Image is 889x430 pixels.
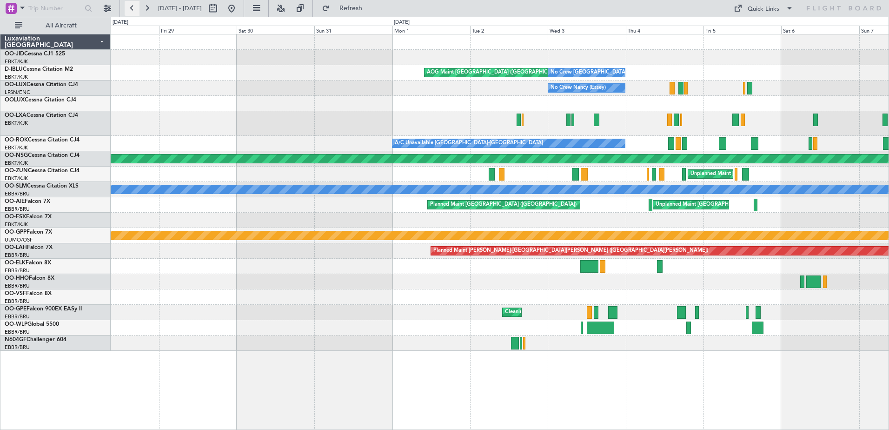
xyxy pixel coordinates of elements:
a: OO-HHOFalcon 8X [5,275,54,281]
div: Mon 1 [392,26,470,34]
span: OO-ZUN [5,168,28,174]
div: Unplanned Maint [GEOGRAPHIC_DATA] ([GEOGRAPHIC_DATA]) [690,167,843,181]
div: Planned Maint [PERSON_NAME]-[GEOGRAPHIC_DATA][PERSON_NAME] ([GEOGRAPHIC_DATA][PERSON_NAME]) [433,244,708,258]
a: OO-ROKCessna Citation CJ4 [5,137,80,143]
span: OO-SLM [5,183,27,189]
div: Fri 5 [703,26,781,34]
div: No Crew Nancy (Essey) [551,81,606,95]
div: Thu 4 [626,26,703,34]
div: No Crew [GEOGRAPHIC_DATA] ([GEOGRAPHIC_DATA] National) [551,66,706,80]
a: OO-GPEFalcon 900EX EASy II [5,306,82,312]
a: EBBR/BRU [5,190,30,197]
span: OO-JID [5,51,24,57]
span: OO-FSX [5,214,26,220]
span: All Aircraft [24,22,98,29]
div: Wed 3 [548,26,625,34]
span: OO-LUX [5,82,27,87]
div: Sun 31 [314,26,392,34]
button: All Aircraft [10,18,101,33]
a: OO-FSXFalcon 7X [5,214,52,220]
button: Quick Links [729,1,798,16]
a: LFSN/ENC [5,89,30,96]
span: OO-HHO [5,275,29,281]
a: OO-AIEFalcon 7X [5,199,50,204]
a: OO-SLMCessna Citation XLS [5,183,79,189]
div: [DATE] [394,19,410,27]
span: OO-NSG [5,153,28,158]
span: OOLUX [5,97,25,103]
a: OO-LUXCessna Citation CJ4 [5,82,78,87]
a: EBBR/BRU [5,344,30,351]
a: EBBR/BRU [5,267,30,274]
a: OO-JIDCessna CJ1 525 [5,51,65,57]
div: Planned Maint [GEOGRAPHIC_DATA] ([GEOGRAPHIC_DATA]) [430,198,577,212]
a: OO-GPPFalcon 7X [5,229,52,235]
div: Fri 29 [159,26,237,34]
input: Trip Number [28,1,82,15]
div: AOG Maint [GEOGRAPHIC_DATA] ([GEOGRAPHIC_DATA] National) [427,66,588,80]
span: OO-ELK [5,260,26,266]
a: OO-ZUNCessna Citation CJ4 [5,168,80,174]
a: OO-LXACessna Citation CJ4 [5,113,78,118]
div: Unplanned Maint [GEOGRAPHIC_DATA] ([GEOGRAPHIC_DATA] National) [656,198,830,212]
a: EBKT/KJK [5,144,28,151]
span: OO-GPP [5,229,27,235]
span: [DATE] - [DATE] [158,4,202,13]
div: Cleaning [GEOGRAPHIC_DATA] ([GEOGRAPHIC_DATA] National) [505,305,660,319]
a: OO-VSFFalcon 8X [5,291,52,296]
a: EBBR/BRU [5,252,30,259]
span: OO-WLP [5,322,27,327]
span: OO-AIE [5,199,25,204]
div: Sat 6 [781,26,859,34]
a: EBBR/BRU [5,206,30,213]
span: Refresh [332,5,371,12]
a: D-IBLUCessna Citation M2 [5,67,73,72]
a: EBKT/KJK [5,74,28,81]
div: Thu 28 [81,26,159,34]
a: N604GFChallenger 604 [5,337,66,343]
a: EBKT/KJK [5,120,28,127]
a: OO-LAHFalcon 7X [5,245,53,250]
a: EBKT/KJK [5,221,28,228]
a: EBBR/BRU [5,298,30,305]
div: [DATE] [113,19,128,27]
a: OO-ELKFalcon 8X [5,260,51,266]
a: EBKT/KJK [5,58,28,65]
span: OO-LXA [5,113,27,118]
a: OO-NSGCessna Citation CJ4 [5,153,80,158]
span: OO-VSF [5,291,26,296]
a: EBKT/KJK [5,175,28,182]
span: N604GF [5,337,27,343]
span: OO-ROK [5,137,28,143]
button: Refresh [318,1,373,16]
a: EBBR/BRU [5,329,30,336]
span: D-IBLU [5,67,23,72]
a: OOLUXCessna Citation CJ4 [5,97,76,103]
a: EBBR/BRU [5,313,30,320]
a: UUMO/OSF [5,236,33,243]
div: A/C Unavailable [GEOGRAPHIC_DATA]-[GEOGRAPHIC_DATA] [395,136,543,150]
div: Sat 30 [237,26,314,34]
span: OO-LAH [5,245,27,250]
a: EBBR/BRU [5,282,30,289]
a: EBKT/KJK [5,160,28,167]
div: Quick Links [748,5,779,14]
div: Tue 2 [470,26,548,34]
span: OO-GPE [5,306,27,312]
a: OO-WLPGlobal 5500 [5,322,59,327]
